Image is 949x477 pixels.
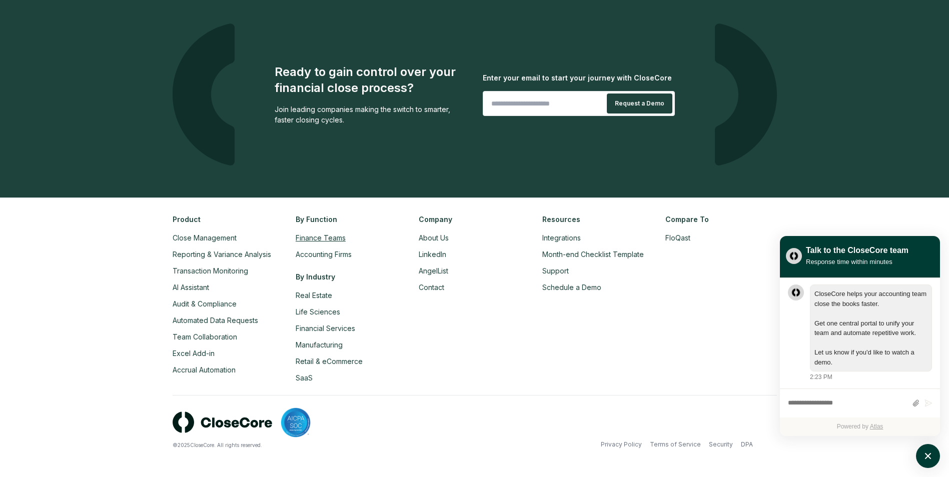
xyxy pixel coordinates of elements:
div: atlas-composer [788,394,932,412]
a: AngelList [419,266,448,275]
a: Excel Add-in [173,349,215,357]
a: Contact [419,283,444,291]
div: atlas-message [788,284,932,381]
div: Enter your email to start your journey with CloseCore [483,72,675,83]
h3: Resources [542,214,653,224]
div: 2:23 PM [810,372,832,381]
div: Join leading companies making the switch to smarter, faster closing cycles. [275,104,467,125]
div: Response time within minutes [806,256,908,267]
a: Accrual Automation [173,365,236,374]
a: DPA [741,440,753,449]
button: Attach files by clicking or dropping files here [912,399,919,407]
a: Close Management [173,233,237,242]
a: LinkedIn [419,250,446,258]
a: Life Sciences [296,307,340,316]
a: Security [709,440,733,449]
div: atlas-ticket [780,278,940,436]
a: Real Estate [296,291,332,299]
img: logo [173,411,273,433]
div: Powered by [780,417,940,436]
h3: Product [173,214,284,224]
a: Integrations [542,233,581,242]
div: atlas-window [780,236,940,436]
a: FloQast [665,233,690,242]
a: Support [542,266,569,275]
a: Transaction Monitoring [173,266,248,275]
img: SOC 2 compliant [281,407,311,437]
h3: Compare To [665,214,776,224]
a: Reporting & Variance Analysis [173,250,271,258]
a: Financial Services [296,324,355,332]
a: About Us [419,233,449,242]
a: Automated Data Requests [173,316,258,324]
a: Finance Teams [296,233,346,242]
a: Team Collaboration [173,332,237,341]
a: Manufacturing [296,340,343,349]
a: AI Assistant [173,283,209,291]
a: Terms of Service [650,440,701,449]
img: yblje5SQxOoZuw2TcITt_icon.png [786,248,802,264]
h3: By Industry [296,271,407,282]
a: Month-end Checklist Template [542,250,644,258]
div: Ready to gain control over your financial close process? [275,64,467,96]
div: © 2025 CloseCore. All rights reserved. [173,441,475,449]
img: logo [715,23,777,165]
h3: By Function [296,214,407,224]
div: atlas-message-author-avatar [788,284,804,300]
div: atlas-message-bubble [810,284,932,371]
button: Request a Demo [607,93,672,113]
a: Retail & eCommerce [296,357,363,365]
div: Talk to the CloseCore team [806,244,908,256]
a: Privacy Policy [601,440,642,449]
a: Accounting Firms [296,250,352,258]
a: Atlas [870,423,883,430]
img: logo [173,23,235,165]
div: atlas-message-text [814,289,927,367]
h3: Company [419,214,530,224]
div: Tuesday, September 30, 2:23 PM [810,284,932,381]
a: Schedule a Demo [542,283,601,291]
button: atlas-launcher [916,444,940,468]
a: SaaS [296,373,313,382]
a: Audit & Compliance [173,299,237,308]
